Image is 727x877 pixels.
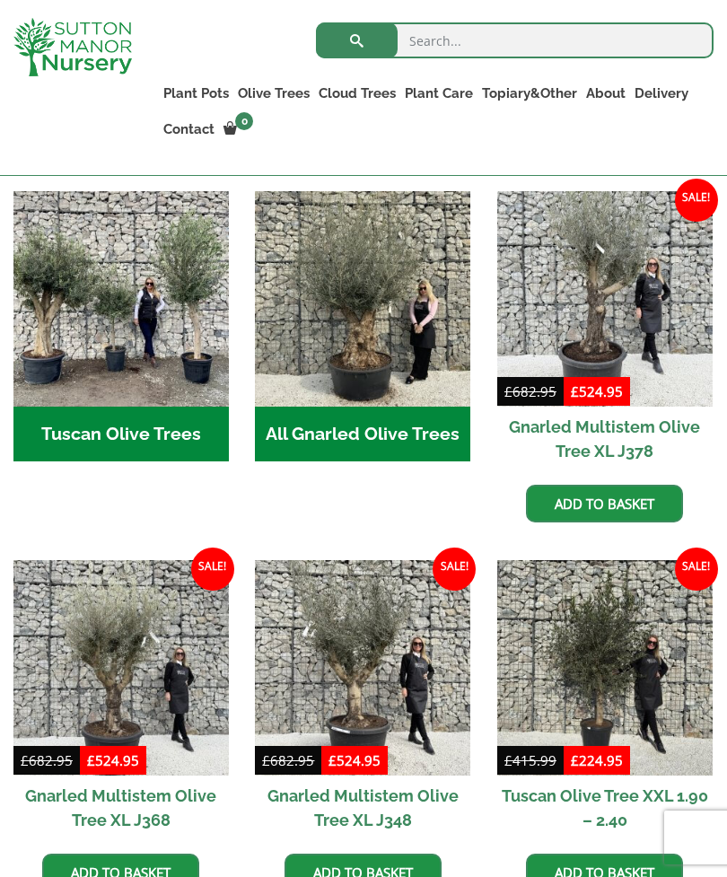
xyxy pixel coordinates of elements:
[21,751,29,769] span: £
[497,560,713,776] img: Tuscan Olive Tree XXL 1.90 - 2.40
[219,117,258,142] a: 0
[255,191,470,407] img: All Gnarled Olive Trees
[159,117,219,142] a: Contact
[497,776,713,840] h2: Tuscan Olive Tree XXL 1.90 – 2.40
[21,751,73,769] bdi: 682.95
[255,560,470,840] a: Sale! Gnarled Multistem Olive Tree XL J348
[13,560,229,776] img: Gnarled Multistem Olive Tree XL J368
[571,751,623,769] bdi: 224.95
[13,191,229,407] img: Tuscan Olive Trees
[255,407,470,462] h2: All Gnarled Olive Trees
[675,548,718,591] span: Sale!
[159,81,233,106] a: Plant Pots
[504,751,512,769] span: £
[13,18,132,76] img: logo
[504,382,556,400] bdi: 682.95
[233,81,314,106] a: Olive Trees
[328,751,337,769] span: £
[497,191,713,471] a: Sale! Gnarled Multistem Olive Tree XL J378
[497,560,713,840] a: Sale! Tuscan Olive Tree XXL 1.90 – 2.40
[400,81,477,106] a: Plant Care
[497,191,713,407] img: Gnarled Multistem Olive Tree XL J378
[571,751,579,769] span: £
[433,548,476,591] span: Sale!
[191,548,234,591] span: Sale!
[262,751,314,769] bdi: 682.95
[87,751,139,769] bdi: 524.95
[328,751,381,769] bdi: 524.95
[582,81,630,106] a: About
[262,751,270,769] span: £
[571,382,623,400] bdi: 524.95
[314,81,400,106] a: Cloud Trees
[235,112,253,130] span: 0
[13,560,229,840] a: Sale! Gnarled Multistem Olive Tree XL J368
[255,191,470,461] a: Visit product category All Gnarled Olive Trees
[504,751,556,769] bdi: 415.99
[316,22,714,58] input: Search...
[675,179,718,222] span: Sale!
[87,751,95,769] span: £
[571,382,579,400] span: £
[13,407,229,462] h2: Tuscan Olive Trees
[255,560,470,776] img: Gnarled Multistem Olive Tree XL J348
[526,485,683,522] a: Add to basket: “Gnarled Multistem Olive Tree XL J378”
[630,81,693,106] a: Delivery
[13,776,229,840] h2: Gnarled Multistem Olive Tree XL J368
[13,191,229,461] a: Visit product category Tuscan Olive Trees
[497,407,713,471] h2: Gnarled Multistem Olive Tree XL J378
[255,776,470,840] h2: Gnarled Multistem Olive Tree XL J348
[477,81,582,106] a: Topiary&Other
[504,382,512,400] span: £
